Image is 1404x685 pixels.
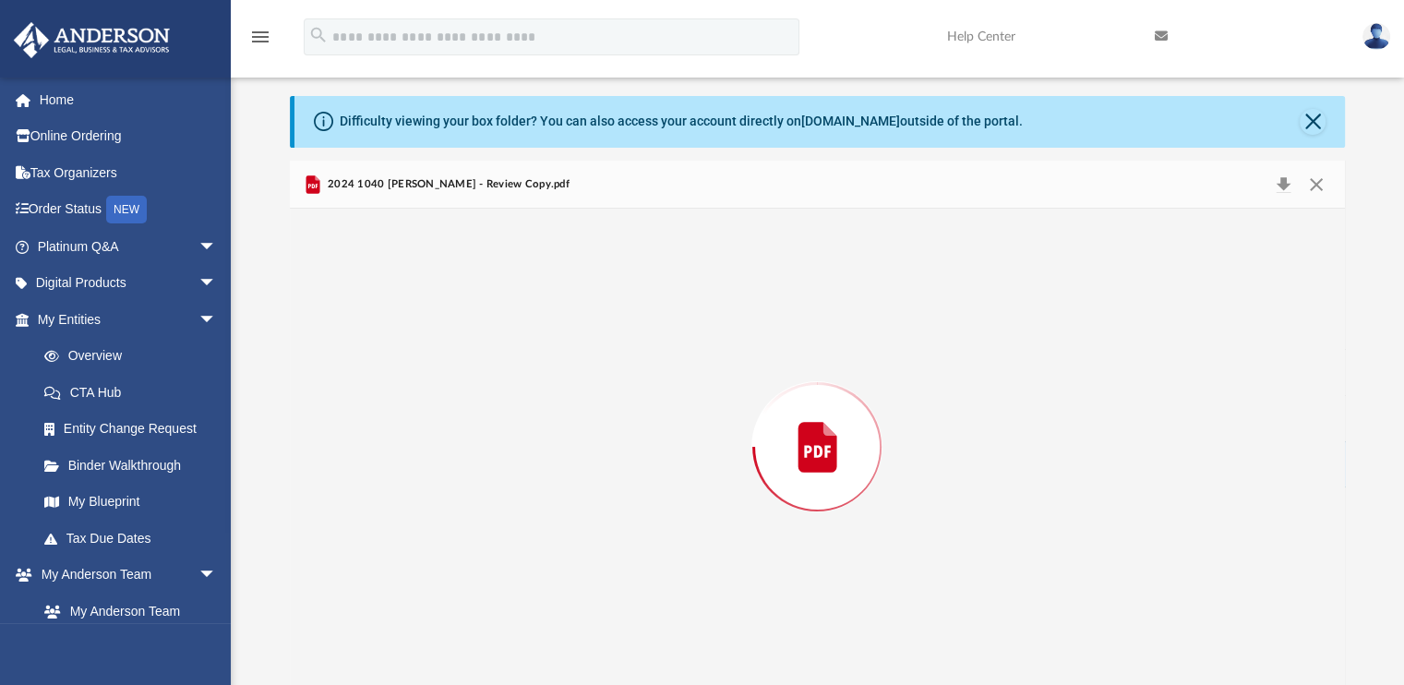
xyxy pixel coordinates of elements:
div: NEW [106,196,147,223]
span: arrow_drop_down [198,265,235,303]
a: Overview [26,338,245,375]
img: User Pic [1362,23,1390,50]
a: Tax Organizers [13,154,245,191]
i: search [308,25,329,45]
a: Online Ordering [13,118,245,155]
span: arrow_drop_down [198,301,235,339]
a: Order StatusNEW [13,191,245,229]
a: My Anderson Team [26,593,226,630]
a: My Blueprint [26,484,235,521]
img: Anderson Advisors Platinum Portal [8,22,175,58]
a: My Entitiesarrow_drop_down [13,301,245,338]
a: Tax Due Dates [26,520,245,557]
span: 2024 1040 [PERSON_NAME] - Review Copy.pdf [324,176,570,193]
a: Platinum Q&Aarrow_drop_down [13,228,245,265]
a: Digital Productsarrow_drop_down [13,265,245,302]
div: Difficulty viewing your box folder? You can also access your account directly on outside of the p... [340,112,1023,131]
button: Download [1267,172,1301,198]
a: [DOMAIN_NAME] [801,114,900,128]
i: menu [249,26,271,48]
a: menu [249,35,271,48]
span: arrow_drop_down [198,557,235,595]
a: My Anderson Teamarrow_drop_down [13,557,235,594]
button: Close [1300,172,1333,198]
span: arrow_drop_down [198,228,235,266]
button: Close [1300,109,1326,135]
a: Binder Walkthrough [26,447,245,484]
a: CTA Hub [26,374,245,411]
a: Entity Change Request [26,411,245,448]
a: Home [13,81,245,118]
